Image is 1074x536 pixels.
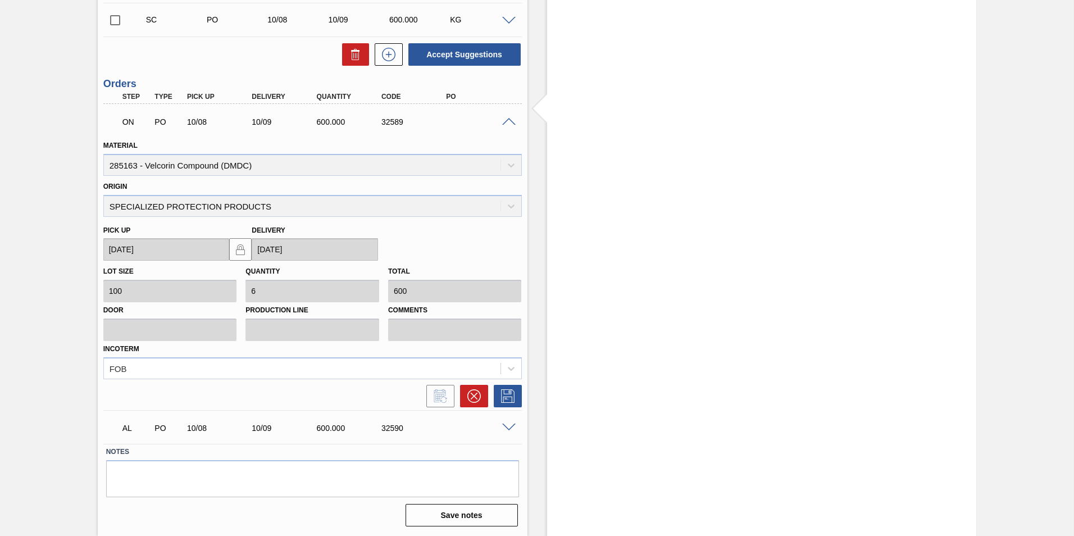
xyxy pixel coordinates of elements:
label: Material [103,142,138,149]
div: Cancel Order [454,385,488,407]
div: Purchase order [152,424,185,433]
div: Pick up [184,93,257,101]
label: Delivery [252,226,285,234]
div: Purchase order [152,117,185,126]
div: Delete Suggestions [336,43,369,66]
div: Suggestion Created [143,15,211,24]
div: 10/09/2025 [326,15,394,24]
label: Lot size [103,267,134,275]
div: 32590 [379,424,451,433]
div: Step [120,93,153,101]
label: Notes [106,444,519,460]
button: Save notes [406,504,518,526]
input: mm/dd/yyyy [103,238,230,261]
div: Accept Suggestions [403,42,522,67]
h3: Orders [103,78,522,90]
div: Quantity [314,93,386,101]
button: locked [229,238,252,261]
div: Purchase order [204,15,272,24]
div: 10/08/2025 [184,424,257,433]
p: AL [122,424,151,433]
div: 600.000 [314,117,386,126]
div: Awaiting Load Composition [120,416,153,440]
div: Code [379,93,451,101]
button: Accept Suggestions [408,43,521,66]
label: Total [388,267,410,275]
div: Save Order [488,385,522,407]
div: 600.000 [314,424,386,433]
div: 10/09/2025 [249,117,321,126]
div: Inform order change [421,385,454,407]
label: Door [103,302,237,319]
label: Quantity [245,267,280,275]
label: Production Line [245,302,379,319]
div: Negotiating Order [120,110,153,134]
input: mm/dd/yyyy [252,238,378,261]
div: 10/08/2025 [265,15,333,24]
div: KG [447,15,515,24]
div: New suggestion [369,43,403,66]
p: ON [122,117,151,126]
label: Comments [388,302,522,319]
label: Origin [103,183,128,190]
label: Pick up [103,226,131,234]
div: 10/09/2025 [249,424,321,433]
label: Incoterm [103,345,139,353]
div: Delivery [249,93,321,101]
img: locked [234,243,247,256]
div: Type [152,93,185,101]
div: 10/08/2025 [184,117,257,126]
div: PO [443,93,516,101]
div: 32589 [379,117,451,126]
div: 600.000 [386,15,454,24]
div: FOB [110,364,127,373]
